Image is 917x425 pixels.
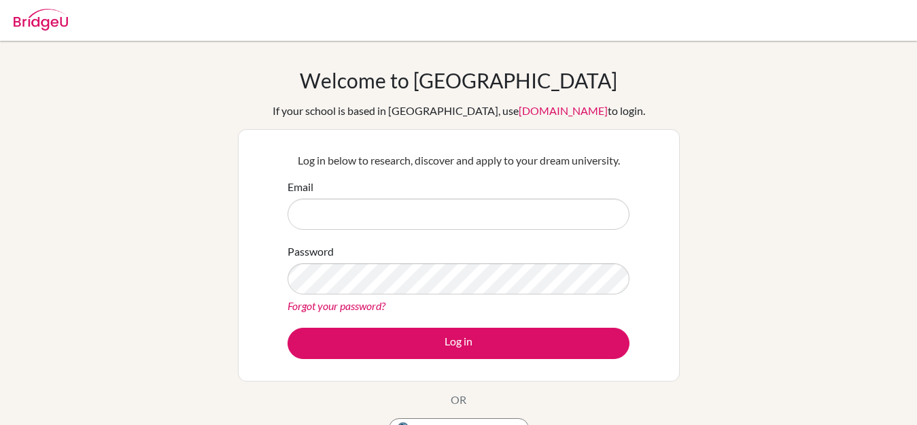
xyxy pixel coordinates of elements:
h1: Welcome to [GEOGRAPHIC_DATA] [300,68,617,92]
label: Email [288,179,313,195]
p: Log in below to research, discover and apply to your dream university. [288,152,629,169]
div: If your school is based in [GEOGRAPHIC_DATA], use to login. [273,103,645,119]
img: Bridge-U [14,9,68,31]
label: Password [288,243,334,260]
p: OR [451,392,466,408]
a: Forgot your password? [288,299,385,312]
a: [DOMAIN_NAME] [519,104,608,117]
button: Log in [288,328,629,359]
